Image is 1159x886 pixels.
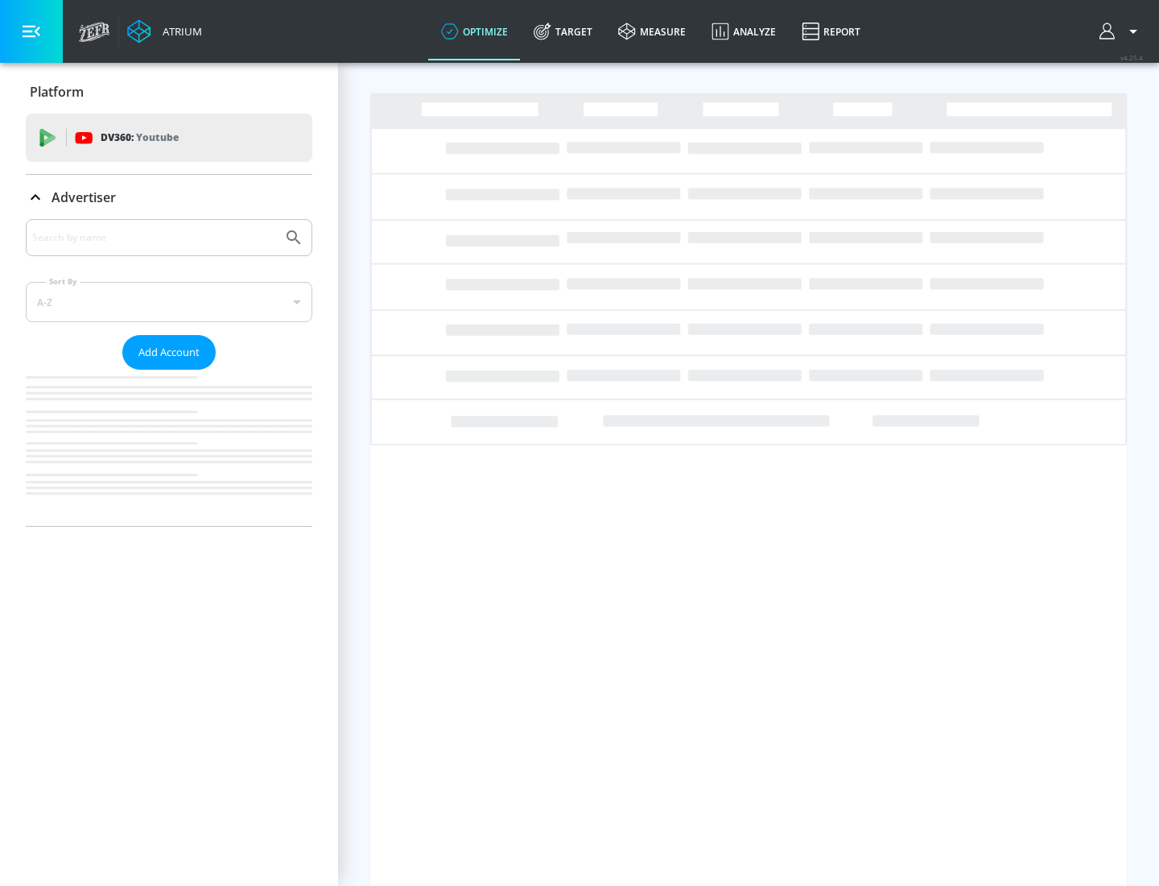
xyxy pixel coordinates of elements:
label: Sort By [46,276,80,287]
input: Search by name [32,227,276,248]
a: optimize [428,2,521,60]
div: Advertiser [26,175,312,220]
p: DV360: [101,129,179,147]
span: v 4.25.4 [1120,53,1143,62]
div: Atrium [156,24,202,39]
div: Platform [26,69,312,114]
div: A-Z [26,282,312,322]
a: Report [789,2,873,60]
p: Platform [30,83,84,101]
div: DV360: Youtube [26,114,312,162]
span: Add Account [138,343,200,362]
nav: list of Advertiser [26,370,312,526]
a: measure [605,2,699,60]
div: Advertiser [26,219,312,526]
a: Target [521,2,605,60]
button: Add Account [122,335,216,370]
a: Analyze [699,2,789,60]
a: Atrium [127,19,202,43]
p: Youtube [136,129,179,146]
p: Advertiser [52,188,116,206]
